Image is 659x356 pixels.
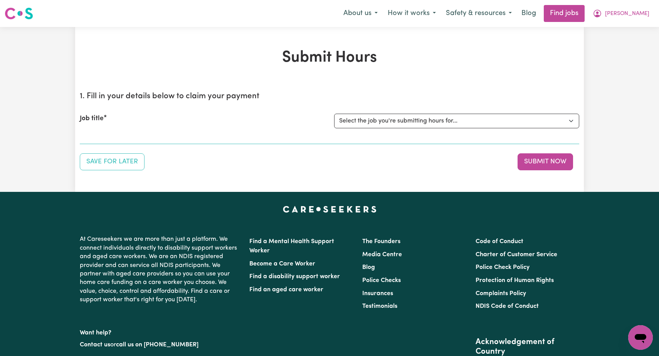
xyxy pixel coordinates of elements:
a: Careseekers home page [283,206,377,212]
button: Safety & resources [441,5,517,22]
a: Careseekers logo [5,5,33,22]
a: Find a disability support worker [249,274,340,280]
a: The Founders [362,238,400,245]
a: call us on [PHONE_NUMBER] [116,342,198,348]
span: [PERSON_NAME] [605,10,649,18]
a: Insurances [362,291,393,297]
button: My Account [588,5,654,22]
a: NDIS Code of Conduct [476,303,539,309]
img: Careseekers logo [5,7,33,20]
button: About us [338,5,383,22]
a: Testimonials [362,303,397,309]
label: Job title [80,114,104,124]
a: Find a Mental Health Support Worker [249,238,334,254]
a: Contact us [80,342,110,348]
button: Submit your job report [518,153,573,170]
button: How it works [383,5,441,22]
p: Want help? [80,326,240,337]
a: Charter of Customer Service [476,252,557,258]
h1: Submit Hours [80,49,579,67]
a: Blog [362,264,375,270]
button: Save your job report [80,153,145,170]
a: Complaints Policy [476,291,526,297]
a: Media Centre [362,252,402,258]
a: Become a Care Worker [249,261,315,267]
a: Find an aged care worker [249,287,323,293]
h2: 1. Fill in your details below to claim your payment [80,92,579,101]
iframe: Button to launch messaging window [628,325,653,350]
a: Police Check Policy [476,264,530,270]
p: At Careseekers we are more than just a platform. We connect individuals directly to disability su... [80,232,240,307]
a: Police Checks [362,277,401,284]
p: or [80,338,240,352]
a: Protection of Human Rights [476,277,554,284]
a: Blog [517,5,541,22]
a: Code of Conduct [476,238,523,245]
a: Find jobs [544,5,585,22]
